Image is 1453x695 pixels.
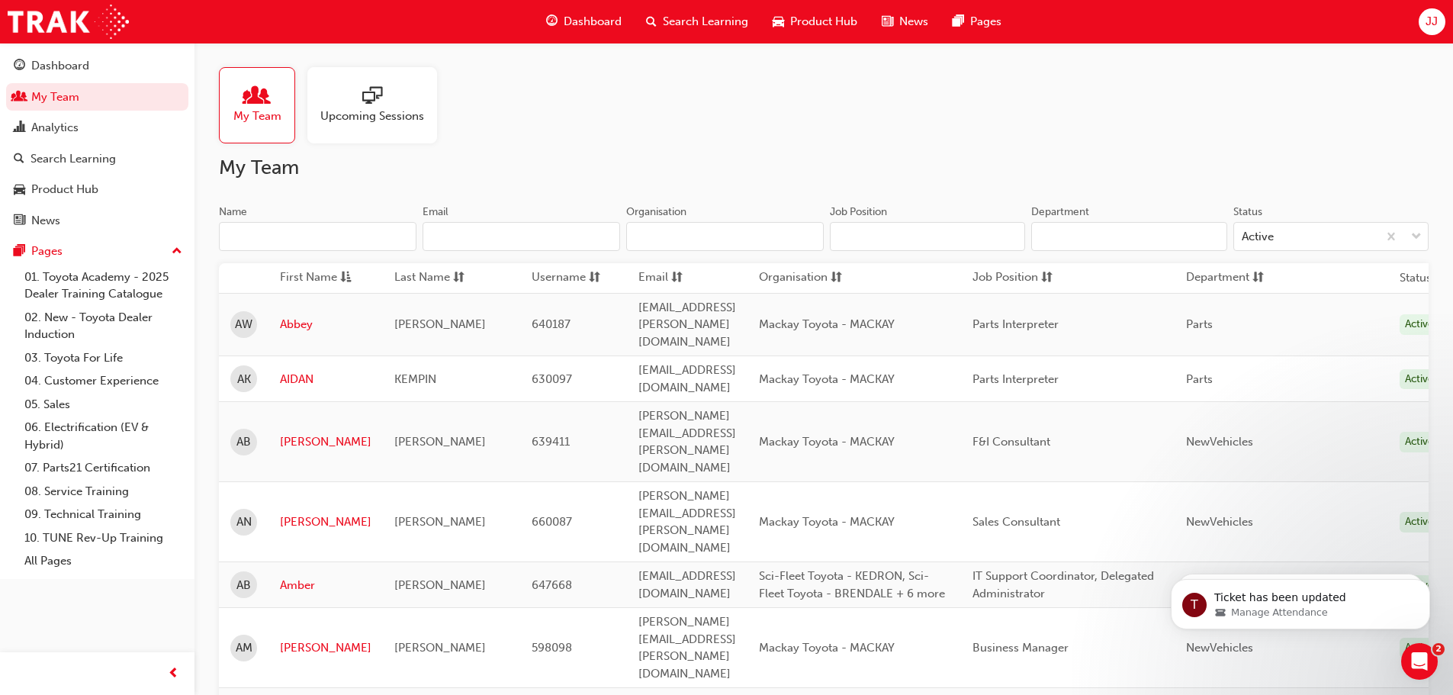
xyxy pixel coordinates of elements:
[14,121,25,135] span: chart-icon
[638,615,736,681] span: [PERSON_NAME][EMAIL_ADDRESS][PERSON_NAME][DOMAIN_NAME]
[6,114,188,142] a: Analytics
[972,269,1056,288] button: Job Positionsorting-icon
[1186,269,1270,288] button: Departmentsorting-icon
[972,569,1154,600] span: IT Support Coordinator, Delegated Administrator
[1419,8,1445,35] button: JJ
[14,214,25,228] span: news-icon
[638,301,736,349] span: [EMAIL_ADDRESS][PERSON_NAME][DOMAIN_NAME]
[759,372,895,386] span: Mackay Toyota - MACKAY
[759,435,895,449] span: Mackay Toyota - MACKAY
[882,12,893,31] span: news-icon
[638,269,668,288] span: Email
[1426,13,1438,31] span: JJ
[972,641,1069,655] span: Business Manager
[31,119,79,137] div: Analytics
[1186,317,1213,331] span: Parts
[532,435,570,449] span: 639411
[972,372,1059,386] span: Parts Interpreter
[394,578,486,592] span: [PERSON_NAME]
[6,175,188,204] a: Product Hub
[1186,515,1253,529] span: NewVehicles
[646,12,657,31] span: search-icon
[362,86,382,108] span: sessionType_ONLINE_URL-icon
[280,269,337,288] span: First Name
[236,433,251,451] span: AB
[759,515,895,529] span: Mackay Toyota - MACKAY
[394,435,486,449] span: [PERSON_NAME]
[638,363,736,394] span: [EMAIL_ADDRESS][DOMAIN_NAME]
[759,269,843,288] button: Organisationsorting-icon
[31,150,116,168] div: Search Learning
[532,317,571,331] span: 640187
[1400,432,1439,452] div: Active
[1186,269,1249,288] span: Department
[1401,643,1438,680] iframe: Intercom live chat
[532,578,572,592] span: 647668
[634,6,760,37] a: search-iconSearch Learning
[940,6,1014,37] a: pages-iconPages
[972,435,1050,449] span: F&I Consultant
[236,513,252,531] span: AN
[899,13,928,31] span: News
[168,664,179,684] span: prev-icon
[1252,269,1264,288] span: sorting-icon
[236,577,251,594] span: AB
[1186,435,1253,449] span: NewVehicles
[31,243,63,260] div: Pages
[759,641,895,655] span: Mackay Toyota - MACKAY
[532,515,572,529] span: 660087
[14,91,25,105] span: people-icon
[219,204,247,220] div: Name
[18,393,188,417] a: 05. Sales
[423,204,448,220] div: Email
[14,245,25,259] span: pages-icon
[626,204,686,220] div: Organisation
[18,369,188,393] a: 04. Customer Experience
[1031,204,1089,220] div: Department
[972,515,1060,529] span: Sales Consultant
[534,6,634,37] a: guage-iconDashboard
[235,316,252,333] span: AW
[280,269,364,288] button: First Nameasc-icon
[1186,372,1213,386] span: Parts
[760,6,870,37] a: car-iconProduct Hub
[564,13,622,31] span: Dashboard
[638,269,722,288] button: Emailsorting-icon
[1432,643,1445,655] span: 2
[14,60,25,73] span: guage-icon
[340,269,352,288] span: asc-icon
[237,371,251,388] span: AK
[423,222,620,251] input: Email
[759,269,828,288] span: Organisation
[280,433,371,451] a: [PERSON_NAME]
[972,317,1059,331] span: Parts Interpreter
[6,237,188,265] button: Pages
[589,269,600,288] span: sorting-icon
[532,269,586,288] span: Username
[626,222,824,251] input: Organisation
[394,515,486,529] span: [PERSON_NAME]
[532,641,572,655] span: 598098
[18,346,188,370] a: 03. Toyota For Life
[219,67,307,143] a: My Team
[1148,547,1453,654] iframe: Intercom notifications message
[18,503,188,526] a: 09. Technical Training
[233,108,281,125] span: My Team
[280,577,371,594] a: Amber
[671,269,683,288] span: sorting-icon
[1031,222,1226,251] input: Department
[1400,269,1432,287] th: Status
[280,316,371,333] a: Abbey
[1242,228,1274,246] div: Active
[280,639,371,657] a: [PERSON_NAME]
[972,269,1038,288] span: Job Position
[638,409,736,475] span: [PERSON_NAME][EMAIL_ADDRESS][PERSON_NAME][DOMAIN_NAME]
[394,269,450,288] span: Last Name
[6,207,188,235] a: News
[6,52,188,80] a: Dashboard
[790,13,857,31] span: Product Hub
[1411,227,1422,247] span: down-icon
[638,569,736,600] span: [EMAIL_ADDRESS][DOMAIN_NAME]
[6,83,188,111] a: My Team
[31,57,89,75] div: Dashboard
